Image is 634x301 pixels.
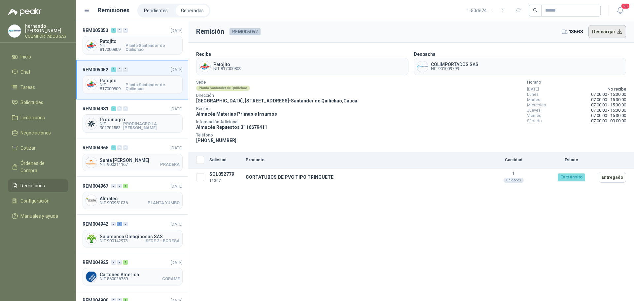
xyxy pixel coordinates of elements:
span: Almacén Materias Primas e Insumos [196,111,277,117]
span: NIT 900951036 [100,201,128,205]
span: Lunes [527,92,539,97]
a: Tareas [8,81,68,94]
span: NIT 900211167 [100,163,128,167]
span: PRADERA [160,163,180,167]
h1: Remisiones [98,6,129,15]
th: Seleccionar/deseleccionar [188,152,207,169]
span: CORAME [162,277,180,281]
span: 20 [621,3,630,9]
span: REM005053 [83,27,108,34]
span: Planta Santander de Quilichao [125,44,180,52]
span: [DATE] [171,184,183,189]
img: Company Logo [86,195,97,206]
span: Patojito [213,62,241,67]
span: REM004968 [83,144,108,151]
div: 1 [123,260,128,265]
span: NIT 900142973 [100,239,128,243]
span: Almacén Repuestos 3116679411 [196,125,267,130]
td: SOL052779 [207,169,243,186]
div: 0 [111,184,116,188]
a: Cotizar [8,142,68,154]
span: Miércoles [527,102,546,108]
span: NIT 901701583 [100,122,123,130]
span: Cartones America [100,272,180,277]
span: Planta Santander de Quilichao [125,83,180,91]
p: 1 [483,171,544,176]
img: Company Logo [86,233,97,244]
span: Horario [527,81,626,84]
span: 07:00:00 - 15:30:00 [591,102,626,108]
div: 0 [111,222,116,226]
div: 1 [123,184,128,188]
span: NIT 817000809 [213,67,241,71]
img: Company Logo [86,40,97,51]
a: Chat [8,66,68,78]
th: Solicitud [207,152,243,169]
a: REM004967001[DATE] Company LogoAlmatecNIT 900951036PLANTA YUMBO [76,177,188,215]
a: Inicio [8,51,68,63]
th: Cantidad [480,152,546,169]
span: [DATE] [171,260,183,265]
span: Cotizar [20,144,36,152]
span: [DATE] [171,106,183,111]
div: 0 [117,260,122,265]
a: Pendientes [139,5,173,16]
div: 0 [123,145,128,150]
span: 13563 [569,28,583,35]
span: Solicitudes [20,99,43,106]
span: Licitaciones [20,114,45,121]
span: Chat [20,68,30,76]
div: 0 [123,222,128,226]
span: Sábado [527,118,542,124]
span: Prodinagro [100,117,180,122]
div: 0 [117,184,122,188]
button: 20 [614,5,626,17]
img: Company Logo [199,61,210,72]
span: 07:00:00 - 15:30:00 [591,108,626,113]
a: REM004942010[DATE] Company LogoSalamanca Oleaginosas SASNIT 900142973SEDE 2 - BODEGA [76,215,188,253]
span: Remisiones [20,182,45,189]
h3: Remisión [196,26,224,37]
a: Órdenes de Compra [8,157,68,177]
span: Almatec [100,196,180,201]
img: Company Logo [86,271,97,282]
span: NIT 860026759 [100,277,128,281]
span: Recibe [196,107,357,110]
span: 07:00:00 - 15:30:00 [591,92,626,97]
a: Manuales y ayuda [8,210,68,222]
a: Generadas [176,5,209,16]
img: Company Logo [86,118,97,129]
div: 0 [123,106,128,111]
span: search [533,8,538,13]
span: Patojito [100,78,180,83]
p: COLIMPORTADOS SAS [25,34,68,38]
span: [GEOGRAPHIC_DATA], [STREET_ADDRESS] - Santander de Quilichao , Cauca [196,98,357,103]
img: Company Logo [8,25,21,37]
a: Configuración [8,195,68,207]
th: Producto [243,152,480,169]
a: Solicitudes [8,96,68,109]
b: Despacha [414,52,436,57]
a: REM004981100[DATE] Company LogoProdinagroNIT 901701583PRODINAGRO LA [PERSON_NAME] [76,99,188,138]
span: REM005052 [229,28,261,35]
div: 0 [123,67,128,72]
span: Manuales y ayuda [20,212,58,220]
div: 0 [123,28,128,33]
a: REM004925001[DATE] Company LogoCartones AmericaNIT 860026759CORAME [76,253,188,291]
div: 1 [111,28,116,33]
span: REM004942 [83,220,108,228]
span: NIT 901009799 [431,67,478,71]
span: Configuración [20,197,50,205]
button: Descargar [588,25,626,38]
span: REM005052 [83,66,108,73]
span: No recibe [608,87,626,92]
span: Santa [PERSON_NAME] [100,158,180,163]
span: Teléfono [196,133,357,137]
p: 11307 [209,178,240,184]
span: Órdenes de Compra [20,160,62,174]
span: [PHONE_NUMBER] [196,138,236,143]
span: REM004981 [83,105,108,112]
div: 1 [117,222,122,226]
